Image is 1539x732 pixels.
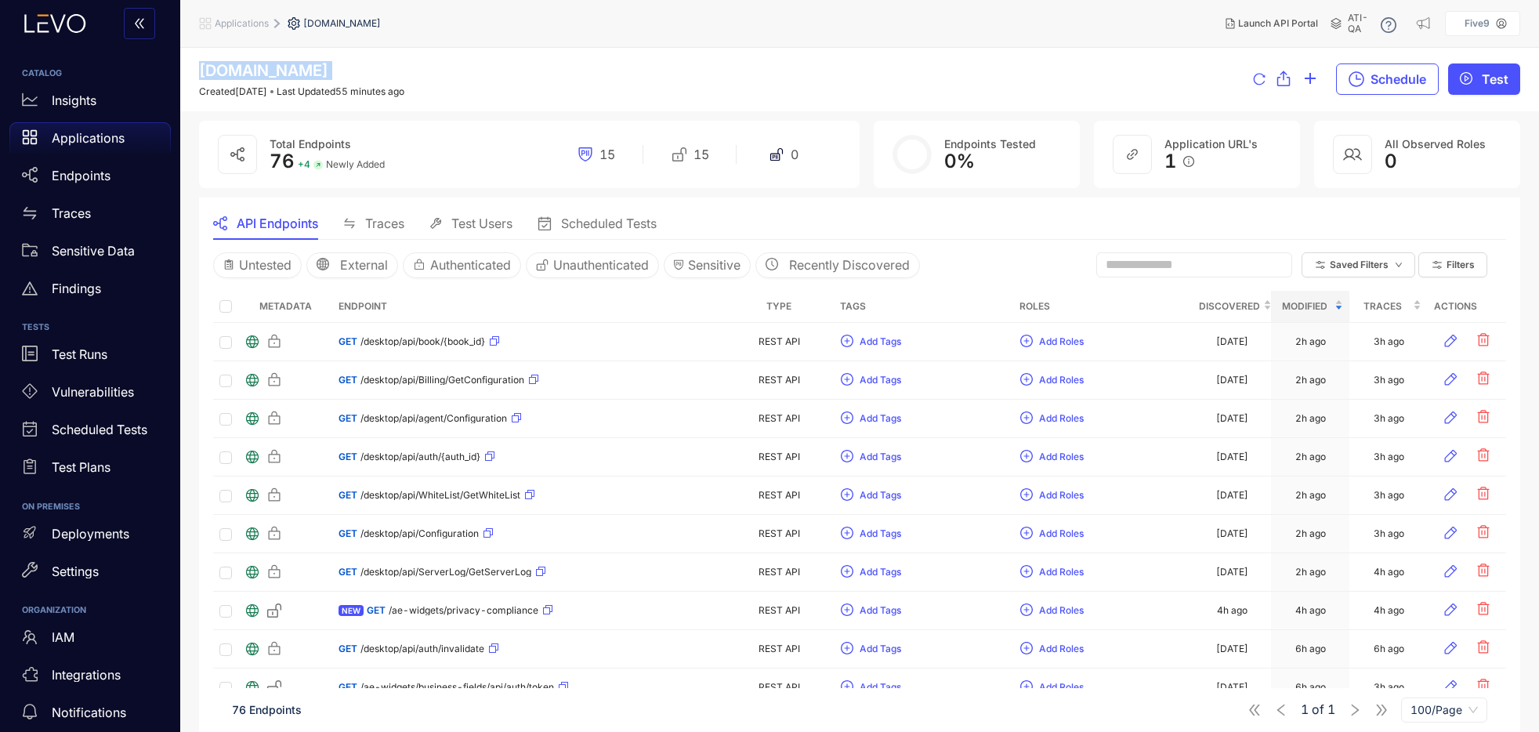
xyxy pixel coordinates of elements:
span: Traces [365,216,404,230]
p: Sensitive Data [52,244,135,258]
span: team [22,629,38,645]
div: [DATE] [1216,336,1248,347]
button: reload [1253,64,1266,96]
div: 3h ago [1374,375,1404,386]
span: Test Users [451,216,512,230]
th: Endpoint [332,291,724,323]
div: REST API [730,490,827,501]
span: Add Roles [1039,605,1084,616]
span: [DOMAIN_NAME] [199,61,328,80]
span: Applications [215,18,269,29]
button: plus-circleAdd Tags [840,598,902,623]
button: Untested [213,252,302,277]
button: globalExternal [306,252,398,277]
button: plus-circleAdd Roles [1019,598,1085,623]
button: Saved Filtersdown [1302,252,1415,277]
a: Settings [9,556,171,593]
span: Traces [1356,298,1410,315]
span: Endpoints Tested [944,137,1036,150]
div: REST API [730,643,827,654]
span: /desktop/api/ServerLog/GetServerLog [360,567,531,578]
p: Five9 [1465,18,1490,29]
p: Integrations [52,668,121,682]
div: REST API [730,451,827,462]
span: 15 [693,147,709,161]
div: 3h ago [1374,336,1404,347]
span: link [1126,148,1139,161]
div: [DATE] [1216,413,1248,424]
span: GET [339,567,357,578]
span: Add Roles [1039,682,1084,693]
button: double-left [124,8,155,39]
th: Actions [1428,291,1506,323]
button: plus-circleAdd Roles [1019,636,1085,661]
button: Filters [1418,252,1487,277]
span: 1 [1301,703,1309,717]
button: Unauthenticated [526,252,659,277]
span: Add Tags [860,567,901,578]
a: Test Plans [9,452,171,490]
button: plus-circleAdd Tags [840,636,902,661]
span: Scheduled Tests [561,216,657,230]
div: REST API [730,336,827,347]
span: 0 % [944,150,975,172]
span: Saved Filters [1330,259,1389,270]
div: [DATE] [1216,451,1248,462]
span: Add Roles [1039,567,1084,578]
span: setting [288,17,303,30]
span: External [340,258,388,272]
span: GET [367,605,386,616]
span: swap [22,205,38,221]
span: plus-circle [1020,565,1033,579]
span: Add Tags [860,682,901,693]
span: swap [343,217,356,230]
span: plus-circle [841,488,853,502]
span: + 4 [298,159,310,170]
h6: TESTS [22,323,158,332]
span: plus-circle [1020,642,1033,656]
a: Insights [9,85,171,122]
th: Discovered [1193,291,1271,323]
span: double-left [133,17,146,31]
p: IAM [52,630,74,644]
span: /desktop/api/Configuration [360,528,479,539]
div: [DATE] [1216,567,1248,578]
span: GET [339,682,357,693]
div: 3h ago [1374,413,1404,424]
span: Add Roles [1039,490,1084,501]
span: plus-circle [841,642,853,656]
a: Findings [9,273,171,310]
span: GET [339,336,357,347]
div: 4h ago [1374,567,1404,578]
span: plus-circle [1020,527,1033,541]
div: 2h ago [1295,490,1326,501]
span: plus-circle [1020,335,1033,349]
button: clock-circleRecently Discovered [755,252,920,277]
span: Add Tags [860,451,901,462]
span: Test [1482,72,1508,86]
span: plus-circle [841,335,853,349]
p: Endpoints [52,169,110,183]
a: Deployments [9,518,171,556]
span: GET [339,643,357,654]
span: Application URL's [1164,137,1258,150]
span: info-circle [1183,156,1194,167]
button: plus [1303,63,1317,95]
span: global [317,258,329,272]
span: Sensitive [688,258,741,272]
button: plus-circleAdd Roles [1019,406,1085,431]
span: 0 [791,147,798,161]
button: plus-circleAdd Tags [840,521,902,546]
a: Traces [9,197,171,235]
span: ATI-QA [1348,13,1368,34]
a: Scheduled Tests [9,415,171,452]
p: Vulnerabilities [52,385,134,399]
span: Add Tags [860,605,901,616]
div: 6h ago [1295,643,1326,654]
span: Add Tags [860,413,901,424]
div: 6h ago [1374,643,1404,654]
span: All Observed Roles [1385,137,1486,150]
span: Launch API Portal [1238,18,1318,29]
span: 76 [270,150,295,172]
button: plus-circleAdd Roles [1019,521,1085,546]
